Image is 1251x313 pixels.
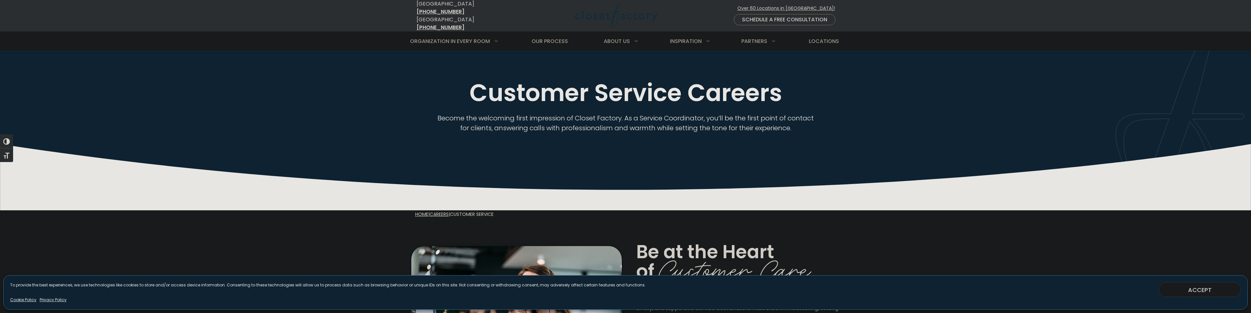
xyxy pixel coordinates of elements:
[10,297,36,303] a: Cookie Policy
[734,14,835,25] a: Schedule a Free Consultation
[809,37,839,45] span: Locations
[636,239,774,265] span: Be at the Heart
[658,248,811,286] span: Customer Care
[636,259,654,284] span: of
[40,297,67,303] a: Privacy Policy
[415,80,836,105] h1: Customer Service Careers
[532,37,568,45] span: Our Process
[10,282,646,288] p: To provide the best experiences, we use technologies like cookies to store and/or access device i...
[741,37,767,45] span: Partners
[417,24,464,31] a: [PHONE_NUMBER]
[415,211,494,218] span: | |
[737,3,841,14] a: Over 60 Locations in [GEOGRAPHIC_DATA]!
[604,37,630,45] span: About Us
[737,5,840,12] span: Over 60 Locations in [GEOGRAPHIC_DATA]!
[415,211,428,218] a: Home
[575,4,657,28] img: Closet Factory Logo
[670,37,702,45] span: Inspiration
[433,113,818,133] p: Become the welcoming first impression of Closet Factory. As a Service Coordinator, you’ll be the ...
[410,37,490,45] span: Organization in Every Room
[405,32,846,51] nav: Primary Menu
[1159,282,1241,297] button: ACCEPT
[430,211,449,218] a: Careers
[417,16,512,31] div: [GEOGRAPHIC_DATA]
[450,211,494,218] span: Customer Service
[417,8,464,15] a: [PHONE_NUMBER]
